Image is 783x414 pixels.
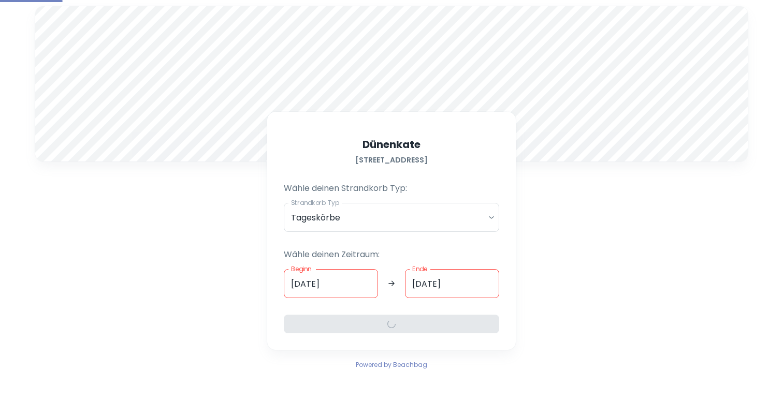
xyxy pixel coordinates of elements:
[284,269,378,298] input: dd.mm.yyyy
[291,198,339,207] label: Strandkorb Typ
[356,358,427,371] a: Powered by Beachbag
[356,360,427,369] span: Powered by Beachbag
[355,154,428,166] h6: [STREET_ADDRESS]
[412,264,427,273] label: Ende
[284,203,499,232] div: Tageskörbe
[405,269,499,298] input: dd.mm.yyyy
[284,182,499,195] p: Wähle deinen Strandkorb Typ:
[291,264,312,273] label: Beginn
[363,137,421,152] h5: Dünenkate
[284,248,499,261] p: Wähle deinen Zeitraum:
